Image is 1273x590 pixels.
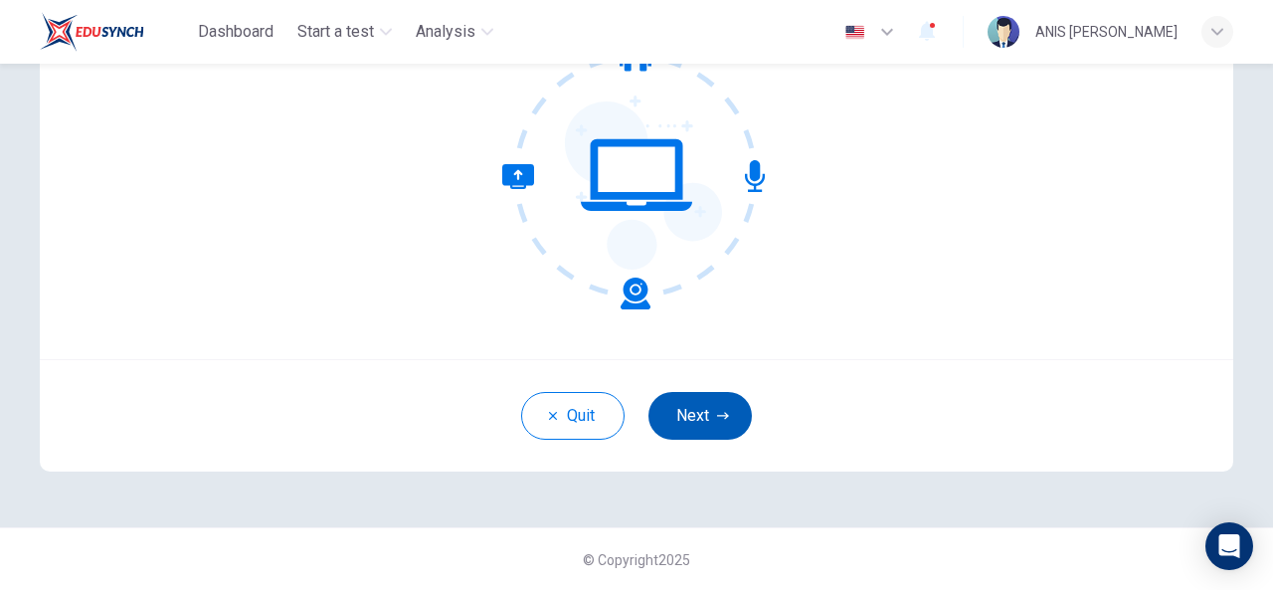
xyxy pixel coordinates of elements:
span: Start a test [297,20,374,44]
button: Next [648,392,752,440]
div: ANIS [PERSON_NAME] [1035,20,1178,44]
button: Analysis [408,14,501,50]
span: Dashboard [198,20,273,44]
a: EduSynch logo [40,12,190,52]
button: Start a test [289,14,400,50]
button: Dashboard [190,14,281,50]
span: © Copyright 2025 [583,552,690,568]
button: Quit [521,392,625,440]
span: Analysis [416,20,475,44]
img: Profile picture [988,16,1019,48]
div: Open Intercom Messenger [1205,522,1253,570]
img: en [842,25,867,40]
img: EduSynch logo [40,12,144,52]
